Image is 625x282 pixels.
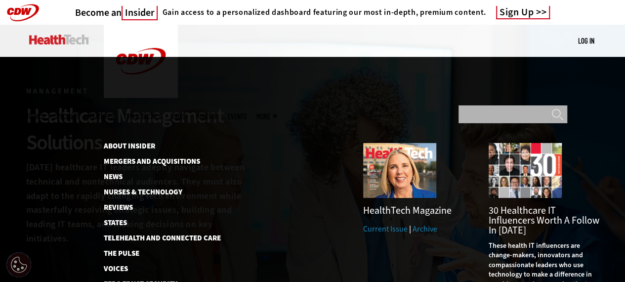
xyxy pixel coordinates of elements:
a: Reviews [104,204,210,211]
h3: Become an [75,6,158,19]
span: | [409,224,411,234]
img: Summer 2025 cover [363,142,437,198]
div: User menu [578,36,594,46]
a: Log in [578,36,594,45]
h4: Gain access to a personalized dashboard featuring our most in-depth, premium content. [163,7,486,17]
a: Gain access to a personalized dashboard featuring our most in-depth, premium content. [158,7,486,17]
div: Cookie Settings [6,252,31,277]
a: Become anInsider [75,6,158,19]
a: Archive [412,224,437,234]
a: Nurses & Technology [104,188,210,196]
a: 30 Healthcare IT Influencers Worth a Follow in [DATE] [488,204,599,237]
img: collage of influencers [488,142,562,198]
a: Sign Up [496,6,550,19]
a: Voices [104,265,210,273]
a: Telehealth and Connected Care [104,235,210,242]
img: Home [29,35,89,45]
h3: HealthTech Magazine [363,206,473,216]
img: Home [104,25,178,98]
a: About Insider [104,142,210,150]
a: Mergers and Acquisitions [104,158,210,165]
span: Insider [122,6,158,20]
button: Open Preferences [6,252,31,277]
a: States [104,219,210,227]
a: Current Issue [363,224,407,234]
a: News [104,173,210,181]
a: The Pulse [104,250,210,257]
